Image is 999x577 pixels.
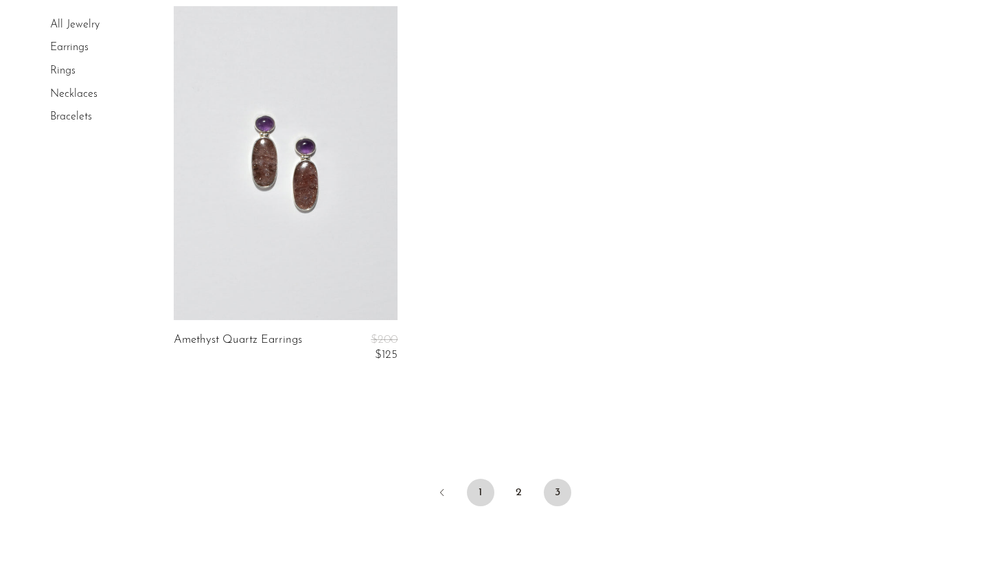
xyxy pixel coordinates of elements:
[50,19,100,30] a: All Jewelry
[544,479,571,506] span: 3
[428,479,456,509] a: Previous
[375,349,398,361] span: $125
[371,334,398,346] span: $200
[50,43,89,54] a: Earrings
[174,334,302,362] a: Amethyst Quartz Earrings
[50,89,97,100] a: Necklaces
[50,65,76,76] a: Rings
[505,479,533,506] a: 2
[467,479,494,506] a: 1
[50,111,92,122] a: Bracelets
